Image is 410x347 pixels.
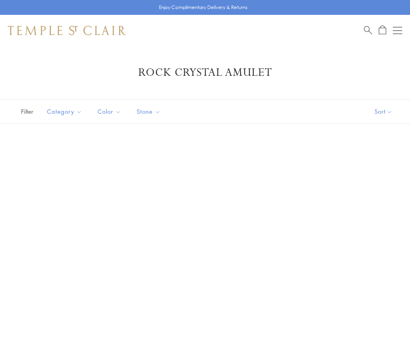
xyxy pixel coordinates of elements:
[364,25,372,35] a: Search
[43,107,88,116] span: Category
[133,107,166,116] span: Stone
[393,26,402,35] button: Open navigation
[379,25,386,35] a: Open Shopping Bag
[92,103,127,120] button: Color
[159,4,248,11] p: Enjoy Complimentary Delivery & Returns
[8,26,126,35] img: Temple St. Clair
[20,66,390,80] h1: Rock Crystal Amulet
[131,103,166,120] button: Stone
[94,107,127,116] span: Color
[41,103,88,120] button: Category
[357,100,410,123] button: Show sort by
